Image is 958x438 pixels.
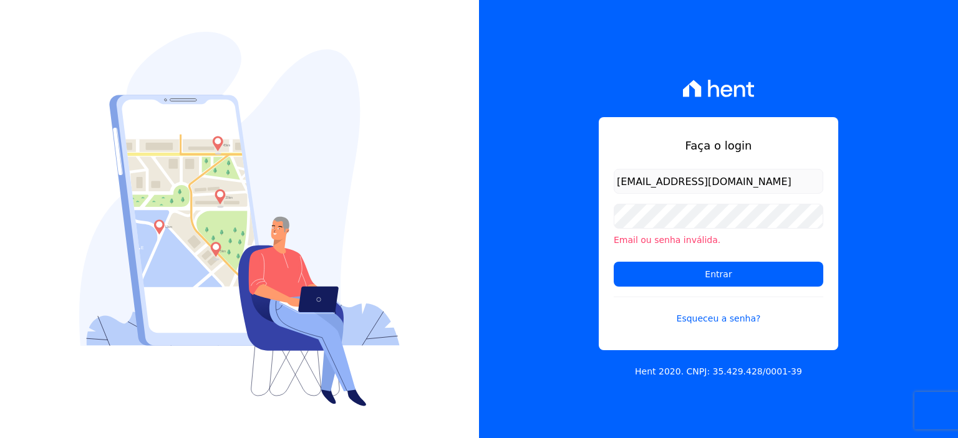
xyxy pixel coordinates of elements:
[79,32,400,406] img: Login
[635,365,802,378] p: Hent 2020. CNPJ: 35.429.428/0001-39
[614,137,823,154] h1: Faça o login
[614,234,823,247] li: Email ou senha inválida.
[614,262,823,287] input: Entrar
[614,297,823,325] a: Esqueceu a senha?
[614,169,823,194] input: Email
